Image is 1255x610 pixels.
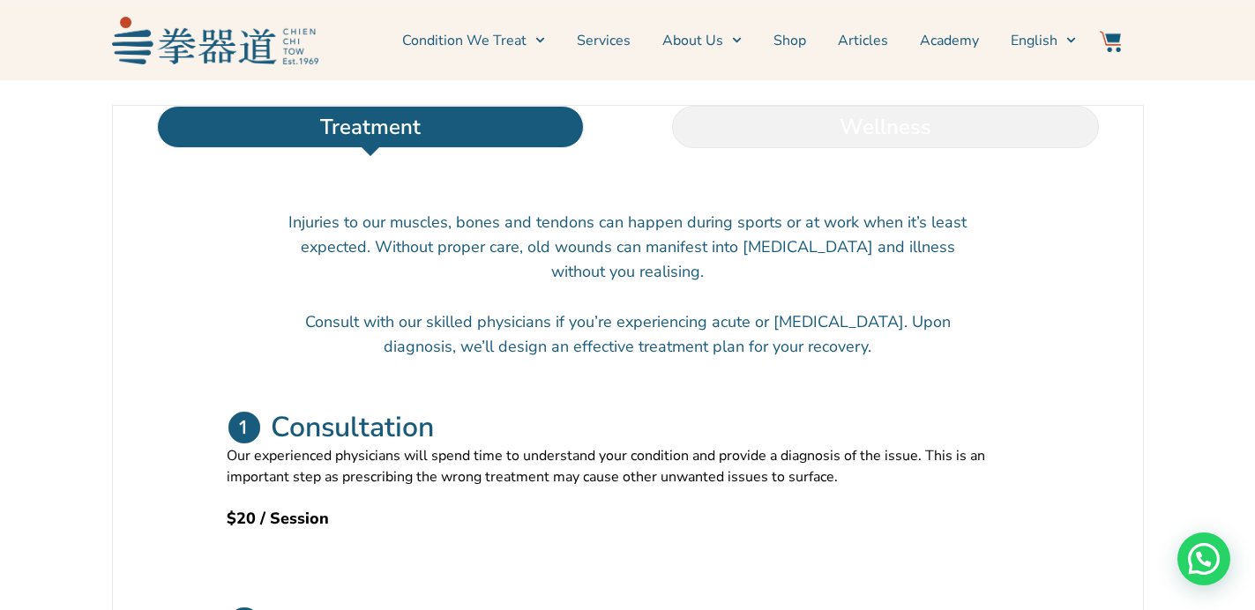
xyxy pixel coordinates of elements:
img: Website Icon-03 [1100,31,1121,52]
a: Shop [773,19,806,63]
a: English [1011,19,1076,63]
span: English [1011,30,1057,51]
h2: $20 / Session [227,506,1029,531]
a: Academy [920,19,979,63]
p: Injuries to our muscles, bones and tendons can happen during sports or at work when it’s least ex... [288,210,967,284]
nav: Menu [327,19,1077,63]
h2: Consultation [271,410,434,445]
a: Condition We Treat [402,19,545,63]
a: Articles [838,19,888,63]
a: Services [577,19,631,63]
p: Consult with our skilled physicians if you’re experiencing acute or [MEDICAL_DATA]. Upon diagnosi... [288,309,967,359]
a: About Us [662,19,742,63]
p: Our experienced physicians will spend time to understand your condition and provide a diagnosis o... [227,445,1029,487]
